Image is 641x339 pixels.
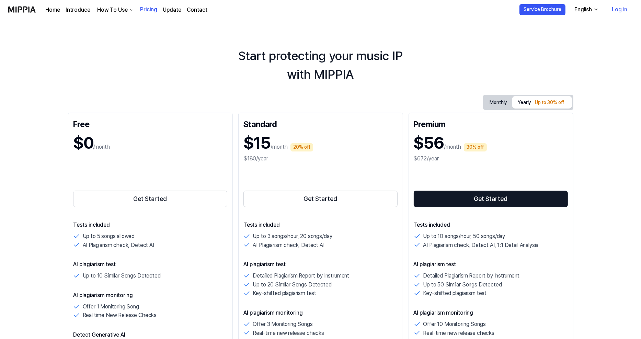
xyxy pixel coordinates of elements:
div: English [573,5,593,14]
p: AI plagiarism monitoring [73,291,228,300]
a: Introduce [66,6,90,14]
div: $180/year [243,155,398,163]
p: Up to 20 Similar Songs Detected [253,280,332,289]
p: AI plagiarism test [243,260,398,269]
p: AI Plagiarism check, Detect AI [253,241,324,250]
p: Detect Generative AI [73,331,228,339]
p: Tests included [243,221,398,229]
a: Get Started [73,189,228,208]
p: /month [271,143,288,151]
a: Pricing [140,0,157,19]
div: Standard [243,118,398,129]
p: Key-shifted plagiarism test [253,289,317,298]
p: AI plagiarism monitoring [243,309,398,317]
p: /month [93,143,110,151]
p: Key-shifted plagiarism test [423,289,487,298]
p: AI Plagiarism check, Detect AI, 1:1 Detail Analysis [423,241,539,250]
button: Get Started [243,191,398,207]
button: English [569,3,603,16]
p: AI plagiarism test [414,260,568,269]
p: /month [444,143,461,151]
a: Get Started [414,189,568,208]
p: AI Plagiarism check, Detect AI [83,241,154,250]
p: Up to 50 Similar Songs Detected [423,280,502,289]
p: Up to 10 Similar Songs Detected [83,271,161,280]
a: Contact [187,6,207,14]
p: Tests included [414,221,568,229]
div: Free [73,118,228,129]
p: Up to 5 songs allowed [83,232,135,241]
h1: $15 [243,132,271,155]
p: Offer 3 Monitoring Songs [253,320,313,329]
p: Up to 10 songs/hour, 50 songs/day [423,232,505,241]
p: Detailed Plagiarism Report by Instrument [253,271,350,280]
div: 20% off [290,143,313,151]
div: How To Use [96,6,129,14]
p: AI plagiarism monitoring [414,309,568,317]
button: Get Started [414,191,568,207]
div: Premium [414,118,568,129]
button: Yearly [512,96,572,109]
p: Offer 1 Monitoring Song [83,302,139,311]
div: 30% off [464,143,487,151]
p: Detailed Plagiarism Report by Instrument [423,271,520,280]
p: Up to 3 songs/hour, 20 songs/day [253,232,332,241]
a: Get Started [243,189,398,208]
p: Real time New Release Checks [83,311,157,320]
div: $672/year [414,155,568,163]
button: Monthly [484,97,513,108]
p: Offer 10 Monitoring Songs [423,320,486,329]
p: Real-time new release checks [423,329,495,338]
h1: $0 [73,132,93,155]
h1: $56 [414,132,444,155]
button: How To Use [96,6,135,14]
button: Service Brochure [519,4,565,15]
a: Update [163,6,181,14]
p: Real-time new release checks [253,329,324,338]
a: Home [45,6,60,14]
div: Up to 30% off [533,99,566,107]
p: Tests included [73,221,228,229]
button: Get Started [73,191,228,207]
p: AI plagiarism test [73,260,228,269]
